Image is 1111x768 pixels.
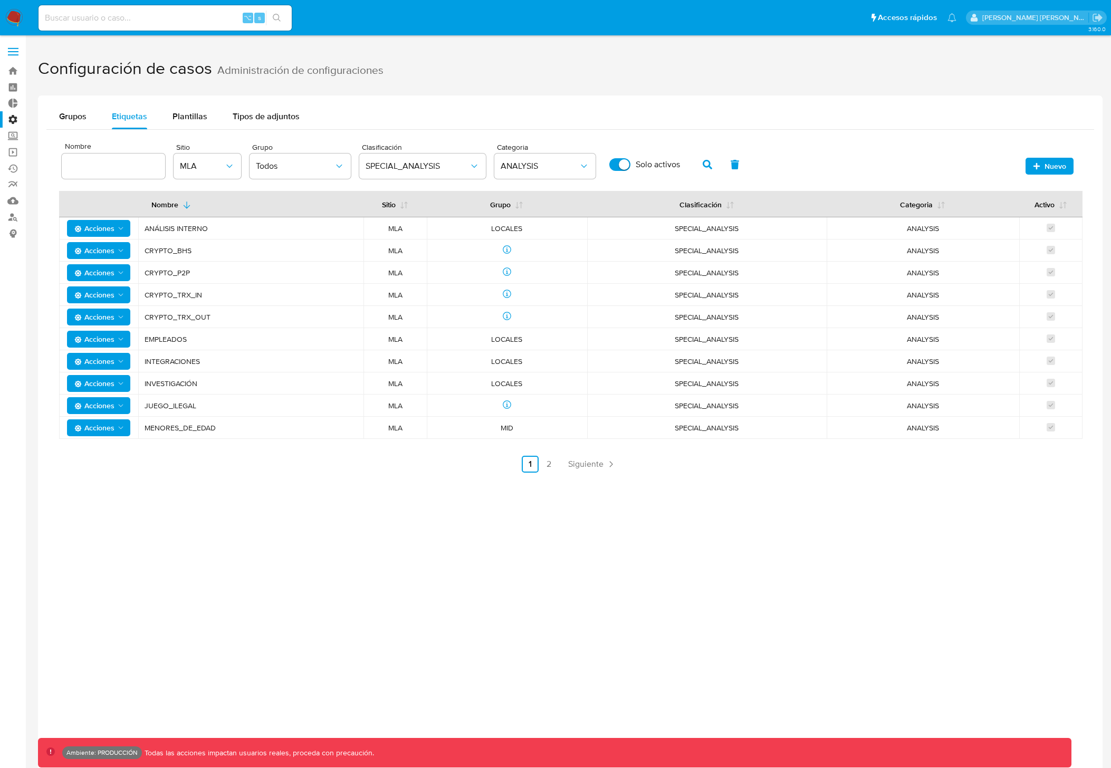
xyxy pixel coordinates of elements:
[258,13,261,23] span: s
[66,751,138,755] p: Ambiente: PRODUCCIÓN
[39,11,292,25] input: Buscar usuario o caso...
[982,13,1089,23] p: jarvi.zambrano@mercadolibre.com.co
[1092,12,1103,23] a: Salir
[947,13,956,22] a: Notificaciones
[878,12,937,23] span: Accesos rápidos
[266,11,288,25] button: search-icon
[244,13,252,23] span: ⌥
[142,748,374,758] p: Todas las acciones impactan usuarios reales, proceda con precaución.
